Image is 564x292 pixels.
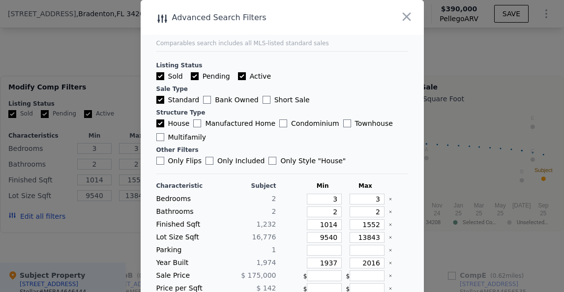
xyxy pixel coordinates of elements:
[156,182,214,190] div: Characteristic
[156,71,183,81] label: Sold
[343,118,393,128] label: Townhouse
[256,284,276,292] span: $ 142
[193,118,275,128] label: Manufactured Home
[388,274,392,278] button: Clear
[346,270,385,281] div: $
[156,132,206,142] label: Multifamily
[272,195,276,203] span: 2
[156,85,408,93] div: Sale Type
[156,133,164,141] input: Multifamily
[388,261,392,265] button: Clear
[203,96,211,104] input: Bank Owned
[156,118,190,128] label: House
[193,119,201,127] input: Manufactured Home
[206,157,213,165] input: Only Included
[343,119,351,127] input: Townhouse
[156,270,214,281] div: Sale Price
[156,245,214,256] div: Parking
[218,182,276,190] div: Subject
[268,156,346,166] label: Only Style " House "
[156,146,408,154] div: Other Filters
[156,95,200,105] label: Standard
[238,71,271,81] label: Active
[388,210,392,214] button: Clear
[346,182,385,190] div: Max
[263,95,310,105] label: Short Sale
[156,72,164,80] input: Sold
[156,156,202,166] label: Only Flips
[156,194,214,204] div: Bedrooms
[156,39,408,47] div: Comparables search includes all MLS-listed standard sales
[156,232,214,243] div: Lot Size Sqft
[256,220,276,228] span: 1,232
[156,157,164,165] input: Only Flips
[156,119,164,127] input: House
[156,219,214,230] div: Finished Sqft
[388,287,392,291] button: Clear
[268,157,276,165] input: Only Style "House"
[303,182,342,190] div: Min
[279,118,339,128] label: Condominium
[206,156,265,166] label: Only Included
[272,207,276,215] span: 2
[303,270,342,281] div: $
[191,71,230,81] label: Pending
[388,235,392,239] button: Clear
[191,72,199,80] input: Pending
[241,271,276,279] span: $ 175,000
[156,206,214,217] div: Bathrooms
[141,11,367,25] div: Advanced Search Filters
[203,95,258,105] label: Bank Owned
[252,233,276,241] span: 16,776
[263,96,270,104] input: Short Sale
[388,248,392,252] button: Clear
[388,223,392,227] button: Clear
[156,61,408,69] div: Listing Status
[272,246,276,254] span: 1
[279,119,287,127] input: Condominium
[156,96,164,104] input: Standard
[256,259,276,266] span: 1,974
[156,109,408,117] div: Structure Type
[388,197,392,201] button: Clear
[238,72,246,80] input: Active
[156,258,214,268] div: Year Built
